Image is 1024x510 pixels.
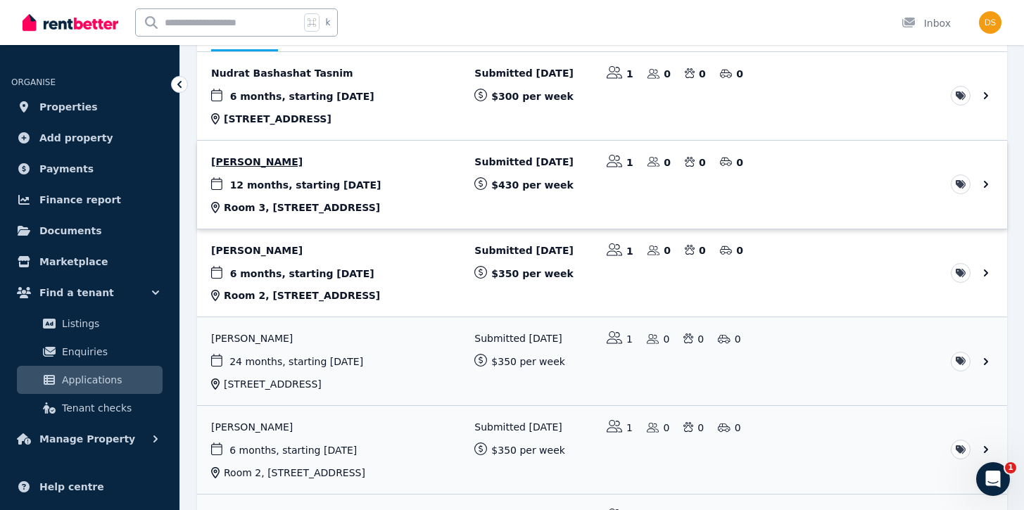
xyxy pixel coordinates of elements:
span: Listings [62,315,157,332]
span: Finance report [39,191,121,208]
img: RentBetter [23,12,118,33]
span: Payments [39,160,94,177]
a: Add property [11,124,168,152]
span: Add property [39,129,113,146]
a: Documents [11,217,168,245]
a: Applications [17,366,163,394]
span: Documents [39,222,102,239]
span: Help centre [39,478,104,495]
button: Manage Property [11,425,168,453]
span: k [325,17,330,28]
a: Tenant checks [17,394,163,422]
a: View application: Kaia Jordan [197,317,1007,405]
a: Listings [17,310,163,338]
div: Inbox [902,16,951,30]
span: Marketplace [39,253,108,270]
a: View application: Akari Yamamoto [197,229,1007,317]
a: View application: Nudrat Bashashat Tasnim [197,52,1007,140]
a: View application: Josephine Fares [197,141,1007,229]
a: Marketplace [11,248,168,276]
span: ORGANISE [11,77,56,87]
a: Payments [11,155,168,183]
iframe: Intercom live chat [976,462,1010,496]
button: Find a tenant [11,279,168,307]
span: Properties [39,98,98,115]
a: Properties [11,93,168,121]
span: Manage Property [39,431,135,447]
span: Enquiries [62,343,157,360]
a: Enquiries [17,338,163,366]
a: Finance report [11,186,168,214]
img: Don Siyambalapitiya [979,11,1001,34]
a: View application: Tarushi Nandwani [197,406,1007,494]
span: Applications [62,371,157,388]
a: Help centre [11,473,168,501]
span: 1 [1005,462,1016,473]
span: Tenant checks [62,400,157,416]
span: Find a tenant [39,284,114,301]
